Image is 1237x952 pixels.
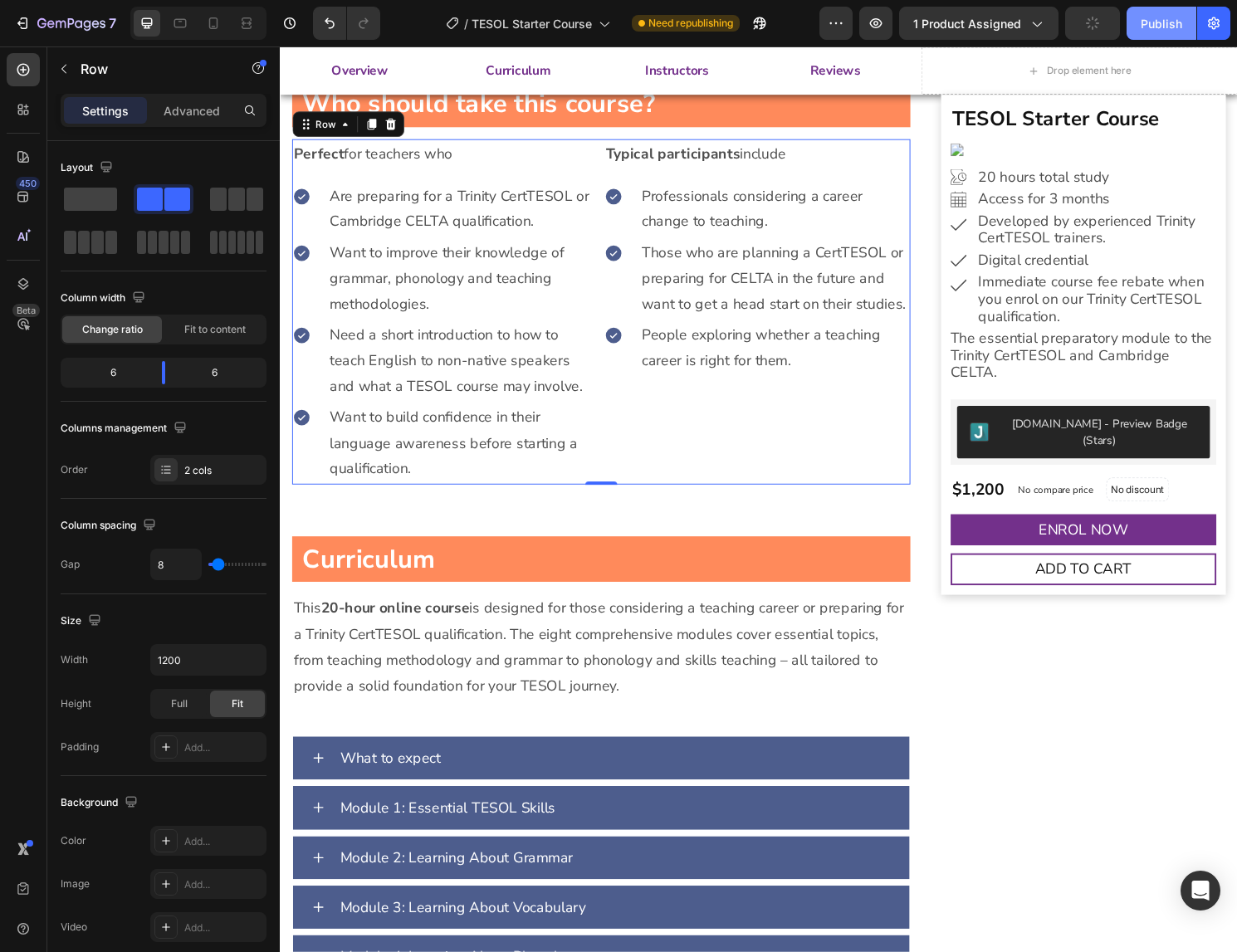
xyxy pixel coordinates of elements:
span: TESOL Starter Course [472,15,592,32]
div: Height [61,696,91,711]
p: What to expect [62,727,167,754]
div: 6 [178,361,263,384]
div: Color [61,833,86,848]
div: $1,200 [697,448,755,473]
div: 2 cols [184,463,262,478]
span: / [464,15,468,32]
h3: include [337,96,655,126]
span: Fit [232,696,243,711]
div: Padding [61,740,99,754]
img: Judgeme.png [717,391,737,411]
div: Undo/Redo [313,7,380,40]
div: Add... [184,920,262,935]
div: Column spacing [61,515,159,537]
p: Module 1: Essential TESOL Skills [62,779,286,805]
button: 1 product assigned [899,7,1059,40]
button: ENROL NOW [697,486,974,519]
div: Rich Text Editor. Editing area: main [374,284,655,343]
p: Advanced [164,102,220,120]
div: Column width [61,287,149,310]
div: Rich Text Editor. Editing area: main [374,198,655,284]
h2: TESOL Starter Course [697,60,974,90]
div: ADD TO CART [785,534,886,553]
div: 6 [64,361,149,384]
p: Professionals considering a career change to teaching. [376,142,653,196]
div: Beta [12,304,40,317]
div: Row [33,73,61,88]
div: Image [61,876,90,891]
div: Gap [61,557,80,572]
div: Add... [184,877,262,892]
strong: Typical participants [339,101,478,121]
span: Fit to content [184,322,246,337]
div: 450 [16,177,40,190]
img: %7B%7B%20product.media[4]%20%7C%20image_url:%20width:%201464,%20height:%20432%20%7D%7D [697,100,974,114]
div: Columns management [61,417,190,440]
span: Full [171,696,188,711]
div: Open Intercom Messenger [1181,871,1220,911]
button: Judge.me - Preview Badge (Stars) [704,373,967,428]
button: Publish [1127,7,1196,40]
p: Those who are planning a CertTESOL or preparing for CELTA in the future and want to get a head st... [376,201,653,281]
div: Width [61,652,88,667]
span: 20 hours total study [726,127,863,145]
button: ADD TO CART [697,527,974,559]
span: Need republishing [648,16,733,31]
button: 7 [7,7,124,40]
p: Settings [82,102,129,120]
p: 7 [109,13,116,33]
div: Layout [61,157,116,179]
div: Add... [184,740,262,755]
div: Background [61,792,141,814]
p: Module 3: Learning About Vocabulary [62,882,318,909]
div: Rich Text Editor. Editing area: main [374,139,655,198]
div: Size [61,610,105,632]
span: Developed by experienced Trinity CertTESOL trainers. [726,173,974,208]
input: Auto [151,645,266,675]
p: No compare price [768,456,846,466]
p: People exploring whether a teaching career is right for them. [376,286,653,340]
iframe: Design area [280,46,1237,952]
span: 1 product assigned [913,15,1021,32]
span: Digital credential [726,213,841,232]
div: Order [61,462,88,477]
span: Immediate course fee rebate when you enrol on our Trinity CertTESOL qualification. [726,236,974,290]
div: Video [61,920,87,935]
div: Add... [184,834,262,849]
p: Row [81,59,222,79]
span: Change ratio [82,322,143,337]
h2: Curriculum [22,515,647,553]
input: Auto [151,549,201,579]
span: The essential preparatory module to the Trinity CertTESOL and Cambridge CELTA. [697,295,974,349]
p: Module 2: Learning About Grammar [62,831,305,857]
img: Digital credential [697,214,714,231]
div: Publish [1141,15,1182,32]
div: [DOMAIN_NAME] - Preview Badge (Stars) [751,383,954,418]
span: Access for 3 months [726,149,863,168]
div: ENROL NOW [789,493,882,512]
strong: 20-hour online course [42,574,197,594]
p: No discount [864,453,920,468]
p: This is designed for those considering a teaching career or preparing for a Trinity CertTESOL qua... [14,571,654,679]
